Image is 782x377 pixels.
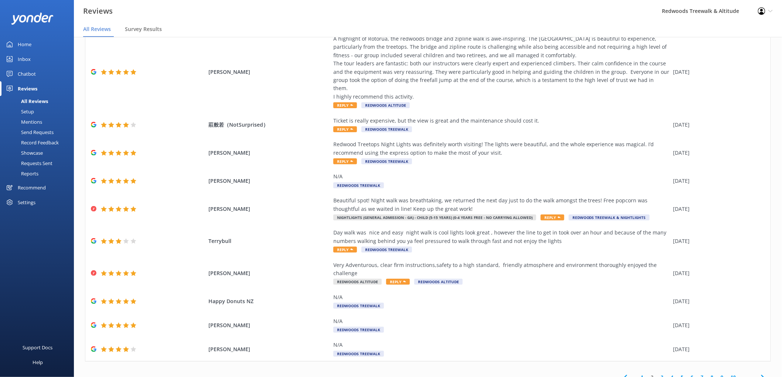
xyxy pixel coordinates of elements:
[208,321,330,329] span: [PERSON_NAME]
[18,180,46,195] div: Recommend
[333,182,384,188] span: Redwoods Treewalk
[333,293,670,301] div: N/A
[333,215,536,220] span: Nightlights (General Admission - GA) - Child (5-15 years) (0-4 years free - no carrying allowed)
[673,177,761,185] div: [DATE]
[208,345,330,353] span: [PERSON_NAME]
[18,37,31,52] div: Home
[333,341,670,349] div: N/A
[333,102,357,108] span: Reply
[4,168,38,179] div: Reports
[333,158,357,164] span: Reply
[125,25,162,33] span: Survey Results
[386,279,410,285] span: Reply
[333,247,357,253] span: Reply
[4,127,74,137] a: Send Requests
[4,148,74,158] a: Showcase
[4,168,74,179] a: Reports
[18,52,31,66] div: Inbox
[333,196,670,213] div: Beautiful spot! NIght walk was breathtaking, we returned the next day just to do the walk amongst...
[673,121,761,129] div: [DATE]
[208,68,330,76] span: [PERSON_NAME]
[18,81,37,96] div: Reviews
[33,355,43,370] div: Help
[569,215,650,220] span: Redwoods Treewalk & Nightlights
[208,121,330,129] span: 莊般若（NotSurprised）
[673,269,761,277] div: [DATE]
[361,247,412,253] span: Redwoods Treewalk
[4,158,74,168] a: Requests Sent
[333,327,384,333] span: Redwoods Treewalk
[208,237,330,245] span: Terrybull
[18,66,36,81] div: Chatbot
[208,177,330,185] span: [PERSON_NAME]
[333,172,670,181] div: N/A
[23,340,53,355] div: Support Docs
[4,117,42,127] div: Mentions
[673,149,761,157] div: [DATE]
[361,158,412,164] span: Redwoods Treewalk
[4,137,74,148] a: Record Feedback
[333,317,670,325] div: N/A
[333,140,670,157] div: Redwood Treetops Night Lights was definitely worth visiting! The lights were beautiful, and the w...
[4,148,43,158] div: Showcase
[361,102,410,108] span: Redwoods Altitude
[333,229,670,245] div: Day walk was nice and easy night walk is cool lights look great , however the line to get in took...
[11,13,54,25] img: yonder-white-logo.png
[4,127,54,137] div: Send Requests
[4,96,74,106] a: All Reviews
[4,158,52,168] div: Requests Sent
[673,205,761,213] div: [DATE]
[414,279,463,285] span: Redwoods Altitude
[4,137,59,148] div: Record Feedback
[208,269,330,277] span: [PERSON_NAME]
[673,321,761,329] div: [DATE]
[333,126,357,132] span: Reply
[541,215,564,220] span: Reply
[333,303,384,309] span: Redwoods Treewalk
[208,149,330,157] span: [PERSON_NAME]
[333,279,382,285] span: Redwoods Altitude
[333,117,670,125] div: Ticket is really expensive, but the view is great and the maintenance should cost it.
[4,117,74,127] a: Mentions
[673,237,761,245] div: [DATE]
[18,195,35,210] div: Settings
[208,297,330,305] span: Happy Donuts NZ
[208,205,330,213] span: [PERSON_NAME]
[673,297,761,305] div: [DATE]
[4,106,34,117] div: Setup
[4,106,74,117] a: Setup
[673,68,761,76] div: [DATE]
[83,5,113,17] h3: Reviews
[4,96,48,106] div: All Reviews
[333,261,670,278] div: Very Adventurous, clear firm instructions,safety to a high standard, friendly atmosphere and envi...
[333,35,670,101] div: A highlight of Rotorua, the redwoods bridge and zipline walk is awe-inspiring. The [GEOGRAPHIC_DA...
[333,351,384,357] span: Redwoods Treewalk
[673,345,761,353] div: [DATE]
[361,126,412,132] span: Redwoods Treewalk
[83,25,111,33] span: All Reviews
